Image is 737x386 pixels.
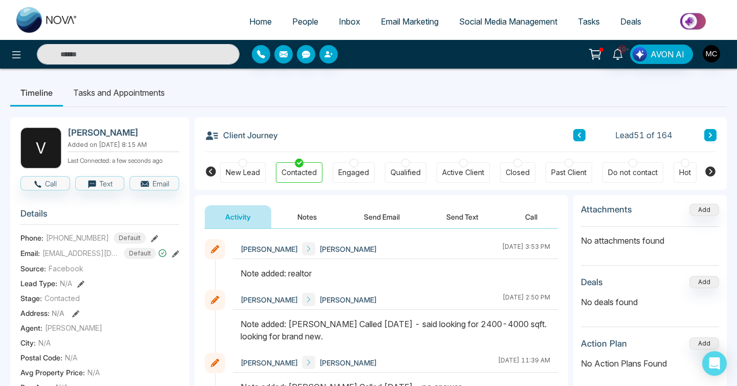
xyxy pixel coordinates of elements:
span: [PERSON_NAME] [319,294,377,305]
span: N/A [38,337,51,348]
li: Tasks and Appointments [63,79,175,106]
button: Send Text [426,205,499,228]
button: Email [129,176,179,190]
div: Closed [506,167,530,178]
span: [PERSON_NAME] [241,357,298,368]
span: N/A [60,278,72,289]
span: Lead Type: [20,278,57,289]
span: [PERSON_NAME] [319,244,377,254]
span: Social Media Management [459,16,557,27]
span: N/A [52,309,64,317]
img: User Avatar [703,45,720,62]
a: Deals [610,12,652,31]
span: Address: [20,308,64,318]
h3: Attachments [581,204,632,215]
span: [PERSON_NAME] [319,357,377,368]
li: Timeline [10,79,63,106]
span: People [292,16,318,27]
a: 10+ [605,45,630,62]
span: Default [114,232,146,244]
div: Contacted [281,167,317,178]
span: [PHONE_NUMBER] [46,232,109,243]
button: AVON AI [630,45,693,64]
button: Send Email [343,205,420,228]
span: Agent: [20,323,42,333]
span: N/A [65,352,77,363]
span: AVON AI [651,48,684,60]
span: City : [20,337,36,348]
span: Home [249,16,272,27]
div: [DATE] 2:50 PM [503,293,550,306]
span: Inbox [339,16,360,27]
span: Stage: [20,293,42,304]
div: Open Intercom Messenger [702,351,727,376]
span: N/A [88,367,100,378]
span: Postal Code : [20,352,62,363]
span: [PERSON_NAME] [45,323,102,333]
div: [DATE] 3:53 PM [502,242,550,255]
span: Source: [20,263,46,274]
img: Lead Flow [633,47,647,61]
p: Added on [DATE] 8:15 AM [68,140,179,149]
h2: [PERSON_NAME] [68,127,175,138]
a: People [282,12,329,31]
button: Add [689,337,719,350]
button: Call [505,205,558,228]
img: Market-place.gif [657,10,731,33]
span: [EMAIL_ADDRESS][DOMAIN_NAME] [42,248,119,259]
div: Hot [679,167,691,178]
p: No Action Plans Found [581,357,719,370]
h3: Action Plan [581,338,627,349]
button: Add [689,204,719,216]
button: Text [75,176,125,190]
span: Contacted [45,293,80,304]
span: Default [124,248,156,259]
div: Past Client [551,167,587,178]
a: Inbox [329,12,371,31]
img: Nova CRM Logo [16,7,78,33]
span: 10+ [618,45,627,54]
div: Active Client [442,167,484,178]
div: [DATE] 11:39 AM [498,356,550,369]
button: Add [689,276,719,288]
span: Avg Property Price : [20,367,85,378]
span: Add [689,205,719,213]
div: V [20,127,61,168]
span: Phone: [20,232,44,243]
h3: Details [20,208,179,224]
p: No deals found [581,296,719,308]
button: Call [20,176,70,190]
p: Last Connected: a few seconds ago [68,154,179,165]
span: [PERSON_NAME] [241,244,298,254]
button: Activity [205,205,271,228]
button: Notes [277,205,337,228]
span: Email: [20,248,40,259]
h3: Client Journey [205,127,278,143]
span: Facebook [49,263,83,274]
a: Home [239,12,282,31]
span: Tasks [578,16,600,27]
span: [PERSON_NAME] [241,294,298,305]
div: Do not contact [608,167,658,178]
span: Lead 51 of 164 [615,129,673,141]
a: Social Media Management [449,12,568,31]
div: Qualified [391,167,421,178]
span: Email Marketing [381,16,439,27]
h3: Deals [581,277,603,287]
span: Deals [620,16,641,27]
a: Tasks [568,12,610,31]
p: No attachments found [581,227,719,247]
div: Engaged [338,167,369,178]
a: Email Marketing [371,12,449,31]
div: New Lead [226,167,260,178]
